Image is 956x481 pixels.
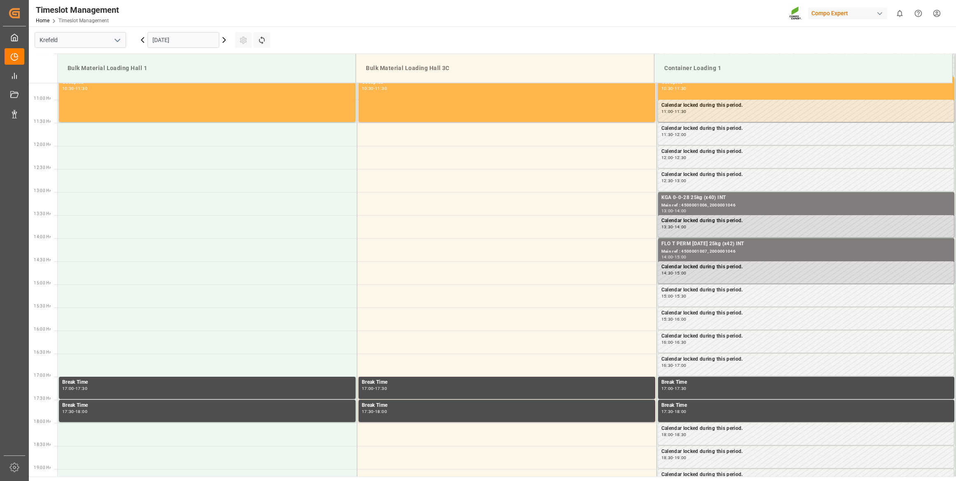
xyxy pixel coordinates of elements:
[673,110,674,113] div: -
[661,286,951,294] div: Calendar locked during this period.
[675,87,687,90] div: 11:30
[374,387,375,390] div: -
[661,61,946,76] div: Container Loading 1
[675,225,687,229] div: 14:00
[661,179,673,183] div: 12:30
[62,87,74,90] div: 10:30
[661,240,951,248] div: FLO T PERM [DATE] 25kg (x42) INT
[661,332,951,340] div: Calendar locked during this period.
[673,433,674,436] div: -
[675,110,687,113] div: 11:30
[362,378,652,387] div: Break Time
[363,61,647,76] div: Bulk Material Loading Hall 3C
[675,179,687,183] div: 13:00
[362,401,652,410] div: Break Time
[74,87,75,90] div: -
[661,209,673,213] div: 13:00
[36,4,119,16] div: Timeslot Management
[35,32,126,48] input: Type to search/select
[673,209,674,213] div: -
[74,387,75,390] div: -
[374,410,375,413] div: -
[675,255,687,259] div: 15:00
[661,248,951,255] div: Main ref : 4500001007, 2000001046
[661,294,673,298] div: 15:00
[661,171,951,179] div: Calendar locked during this period.
[675,456,687,460] div: 19:00
[34,119,51,124] span: 11:30 Hr
[909,4,928,23] button: Help Center
[661,471,951,479] div: Calendar locked during this period.
[34,396,51,401] span: 17:30 Hr
[62,387,74,390] div: 17:00
[673,225,674,229] div: -
[675,294,687,298] div: 15:30
[661,263,951,271] div: Calendar locked during this period.
[675,133,687,136] div: 12:00
[675,156,687,160] div: 12:30
[62,378,352,387] div: Break Time
[673,87,674,90] div: -
[34,442,51,447] span: 18:30 Hr
[111,34,123,47] button: open menu
[675,271,687,275] div: 15:00
[673,179,674,183] div: -
[675,317,687,321] div: 16:00
[34,96,51,101] span: 11:00 Hr
[64,61,349,76] div: Bulk Material Loading Hall 1
[34,419,51,424] span: 18:00 Hr
[374,87,375,90] div: -
[362,87,374,90] div: 10:30
[661,433,673,436] div: 18:00
[661,271,673,275] div: 14:30
[362,387,374,390] div: 17:00
[673,255,674,259] div: -
[661,255,673,259] div: 14:00
[36,18,49,23] a: Home
[375,87,387,90] div: 11:30
[661,456,673,460] div: 18:30
[789,6,802,21] img: Screenshot%202023-09-29%20at%2010.02.21.png_1712312052.png
[661,378,951,387] div: Break Time
[62,410,74,413] div: 17:30
[661,355,951,364] div: Calendar locked during this period.
[34,304,51,308] span: 15:30 Hr
[34,142,51,147] span: 12:00 Hr
[34,165,51,170] span: 12:30 Hr
[673,340,674,344] div: -
[661,124,951,133] div: Calendar locked during this period.
[75,387,87,390] div: 17:30
[673,387,674,390] div: -
[661,202,951,209] div: Main ref : 4500001006, 2000001046
[675,410,687,413] div: 18:00
[673,410,674,413] div: -
[34,235,51,239] span: 14:00 Hr
[661,317,673,321] div: 15:30
[673,317,674,321] div: -
[34,281,51,285] span: 15:00 Hr
[34,350,51,354] span: 16:30 Hr
[673,294,674,298] div: -
[62,401,352,410] div: Break Time
[673,156,674,160] div: -
[34,373,51,378] span: 17:00 Hr
[34,465,51,470] span: 19:00 Hr
[375,410,387,413] div: 18:00
[661,410,673,413] div: 17:30
[75,410,87,413] div: 18:00
[661,156,673,160] div: 12:00
[661,217,951,225] div: Calendar locked during this period.
[675,387,687,390] div: 17:30
[661,101,951,110] div: Calendar locked during this period.
[661,225,673,229] div: 13:30
[661,110,673,113] div: 11:00
[661,340,673,344] div: 16:00
[673,364,674,367] div: -
[661,387,673,390] div: 17:00
[148,32,219,48] input: DD.MM.YYYY
[661,309,951,317] div: Calendar locked during this period.
[34,188,51,193] span: 13:00 Hr
[675,209,687,213] div: 14:00
[661,133,673,136] div: 11:30
[661,364,673,367] div: 16:30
